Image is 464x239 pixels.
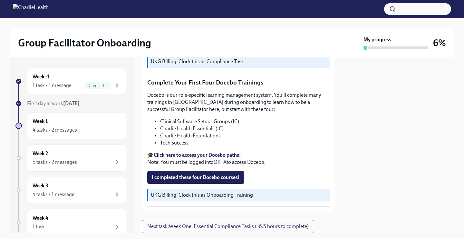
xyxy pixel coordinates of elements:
[27,100,80,106] span: First day at work
[15,144,126,172] a: Week 25 tasks • 2 messages
[433,37,446,49] h3: 6%
[33,150,48,157] h6: Week 2
[142,220,314,233] button: Next task:Week One: Essential Compliance Tasks (~6.5 hours to complete)
[33,126,77,134] div: 4 tasks • 2 messages
[18,36,151,49] h2: Group Facilitator Onboarding
[15,177,126,204] a: Week 34 tasks • 1 message
[160,125,330,132] li: Charlie Health Essentials (IC)
[214,159,227,165] a: OKTA
[15,68,126,95] a: Week -11 task • 1 messageComplete
[63,100,80,106] strong: [DATE]
[147,223,309,230] span: Next task : Week One: Essential Compliance Tasks (~6.5 hours to complete)
[160,118,330,125] li: Clinical Software Setup | Groups (IC)
[33,182,48,189] h6: Week 3
[13,4,49,14] img: CharlieHealth
[85,83,111,88] span: Complete
[15,209,126,236] a: Week 41 task
[33,82,72,89] div: 1 task • 1 message
[151,58,327,65] p: UKG Billing: Clock this as Compliance Task
[147,152,330,166] p: 🎓 Note: You must be logged into to access Docebo.
[33,73,49,80] h6: Week -1
[15,112,126,139] a: Week 14 tasks • 2 messages
[154,152,241,158] a: Click here to access your Docebo paths!
[160,132,330,139] li: Charlie Health Foundations
[151,192,327,199] p: UKG Billing: Clock this as Onboarding Training
[33,159,77,166] div: 5 tasks • 2 messages
[147,78,330,87] p: Complete Your First Four Docebo Trainings
[152,174,240,181] span: I completed these four Docebo courses!
[147,171,244,184] button: I completed these four Docebo courses!
[15,100,126,107] a: First day at work[DATE]
[160,139,330,146] li: Tech Success
[33,223,45,230] div: 1 task
[33,118,48,125] h6: Week 1
[363,36,391,43] strong: My progress
[33,191,74,198] div: 4 tasks • 1 message
[33,214,48,222] h6: Week 4
[147,92,330,113] p: Docebo is our role-specific learning management system. You'll complete many trainings in [GEOGRA...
